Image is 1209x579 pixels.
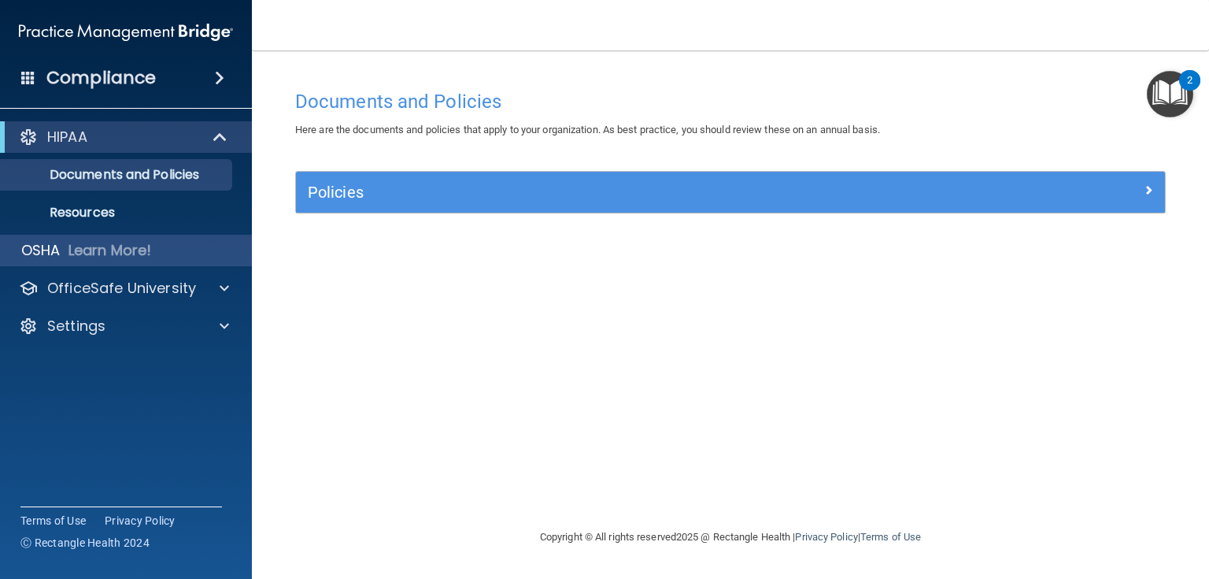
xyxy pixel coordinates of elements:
div: Copyright © All rights reserved 2025 @ Rectangle Health | | [443,512,1018,562]
a: HIPAA [19,128,228,147]
span: Here are the documents and policies that apply to your organization. As best practice, you should... [295,124,880,135]
img: PMB logo [19,17,233,48]
p: OfficeSafe University [47,279,196,298]
p: Learn More! [68,241,152,260]
a: Terms of Use [20,513,86,529]
h4: Documents and Policies [295,91,1166,112]
a: Privacy Policy [795,531,857,543]
div: 2 [1187,80,1192,101]
span: Ⓒ Rectangle Health 2024 [20,535,150,551]
p: Documents and Policies [10,167,225,183]
a: Policies [308,180,1153,205]
h5: Policies [308,184,936,201]
h4: Compliance [46,67,156,89]
a: Settings [19,317,229,336]
p: Settings [47,317,105,336]
p: OSHA [21,241,61,260]
button: Open Resource Center, 2 new notifications [1147,71,1193,117]
a: Privacy Policy [105,513,176,529]
p: Resources [10,205,225,221]
p: HIPAA [47,128,87,147]
a: OfficeSafe University [19,279,229,298]
a: Terms of Use [860,531,921,543]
